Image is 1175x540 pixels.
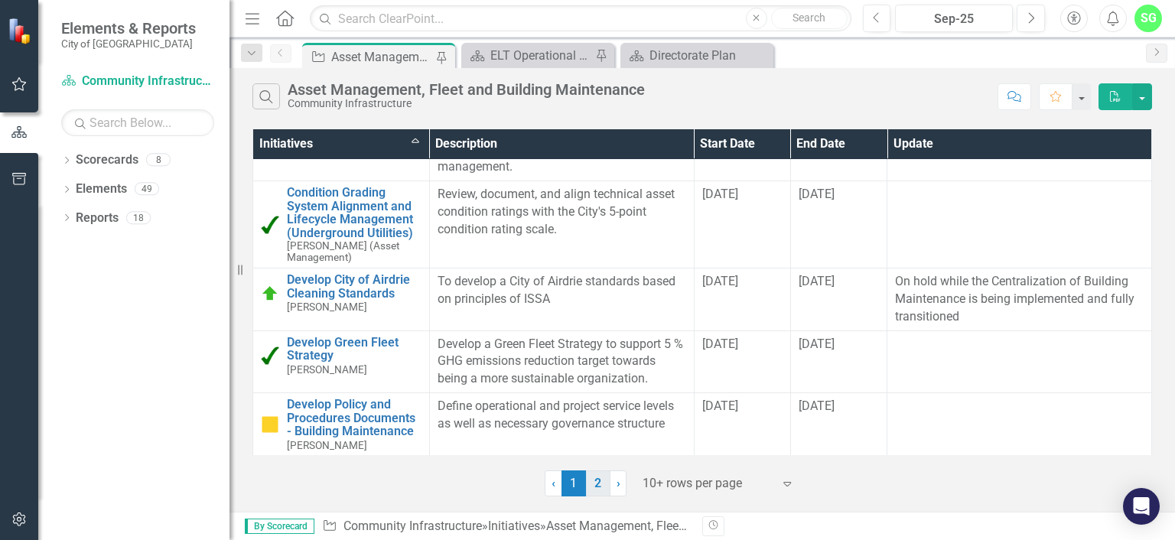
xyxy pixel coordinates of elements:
[694,393,790,457] td: Double-Click to Edit
[546,519,827,533] div: Asset Management, Fleet and Building Maintenance
[790,393,887,457] td: Double-Click to Edit
[261,285,279,303] img: On Target
[287,364,367,376] small: [PERSON_NAME]
[799,398,835,413] span: [DATE]
[76,181,127,198] a: Elements
[287,240,422,263] small: [PERSON_NAME] (Asset Management)
[552,476,555,490] span: ‹
[245,519,314,534] span: By Scorecard
[61,37,196,50] small: City of [GEOGRAPHIC_DATA]
[887,181,1152,268] td: Double-Click to Edit
[61,73,214,90] a: Community Infrastructure
[790,330,887,393] td: Double-Click to Edit
[702,274,738,288] span: [DATE]
[61,109,214,136] input: Search Below...
[287,440,367,451] small: [PERSON_NAME]
[887,330,1152,393] td: Double-Click to Edit
[790,181,887,268] td: Double-Click to Edit
[135,183,159,196] div: 49
[310,5,851,32] input: Search ClearPoint...
[895,273,1144,326] p: On hold while the Centralization of Building Maintenance is being implemented and fully transitioned
[253,181,430,268] td: Double-Click to Edit Right Click for Context Menu
[61,19,196,37] span: Elements & Reports
[586,470,610,496] a: 2
[253,393,430,457] td: Double-Click to Edit Right Click for Context Menu
[465,46,591,65] a: ELT Operational Plan
[438,187,675,236] span: Review, document, and align technical asset condition ratings with the City's 5-point condition r...
[790,268,887,331] td: Double-Click to Edit
[8,18,34,44] img: ClearPoint Strategy
[261,216,279,234] img: Completed
[887,268,1152,331] td: Double-Click to Edit
[253,268,430,331] td: Double-Click to Edit Right Click for Context Menu
[261,346,279,365] img: Completed
[1134,5,1162,32] button: SG
[438,398,674,431] span: Define operational and project service levels as well as necessary governance structure
[694,268,790,331] td: Double-Click to Edit
[694,330,790,393] td: Double-Click to Edit
[702,337,738,351] span: [DATE]
[287,186,422,239] a: Condition Grading System Alignment and Lifecycle Management (Underground Utilities)
[488,519,540,533] a: Initiatives
[429,181,694,268] td: Double-Click to Edit
[793,11,825,24] span: Search
[331,47,432,67] div: Asset Management, Fleet and Building Maintenance
[702,398,738,413] span: [DATE]
[490,46,591,65] div: ELT Operational Plan
[287,336,422,363] a: Develop Green Fleet Strategy
[76,210,119,227] a: Reports
[287,301,367,313] small: [PERSON_NAME]
[429,393,694,457] td: Double-Click to Edit
[1123,488,1160,525] div: Open Intercom Messenger
[438,274,675,306] span: To develop a City of Airdrie standards based on principles of ISSA
[887,393,1152,457] td: Double-Click to Edit
[288,81,645,98] div: Asset Management, Fleet and Building Maintenance
[322,518,691,535] div: » »
[253,330,430,393] td: Double-Click to Edit Right Click for Context Menu
[429,330,694,393] td: Double-Click to Edit
[617,476,620,490] span: ›
[561,470,586,496] span: 1
[126,211,151,224] div: 18
[799,337,835,351] span: [DATE]
[900,10,1007,28] div: Sep-25
[702,187,738,201] span: [DATE]
[343,519,482,533] a: Community Infrastructure
[429,268,694,331] td: Double-Click to Edit
[287,273,422,300] a: Develop City of Airdrie Cleaning Standards
[624,46,770,65] a: Directorate Plan
[771,8,848,29] button: Search
[288,98,645,109] div: Community Infrastructure
[799,187,835,201] span: [DATE]
[261,415,279,434] img: Caution
[694,181,790,268] td: Double-Click to Edit
[76,151,138,169] a: Scorecards
[649,46,770,65] div: Directorate Plan
[146,154,171,167] div: 8
[895,5,1013,32] button: Sep-25
[287,398,422,438] a: Develop Policy and Procedures Documents - Building Maintenance
[438,337,683,386] span: Develop a Green Fleet Strategy to support 5 % GHG emissions reduction target towards being a more...
[799,274,835,288] span: [DATE]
